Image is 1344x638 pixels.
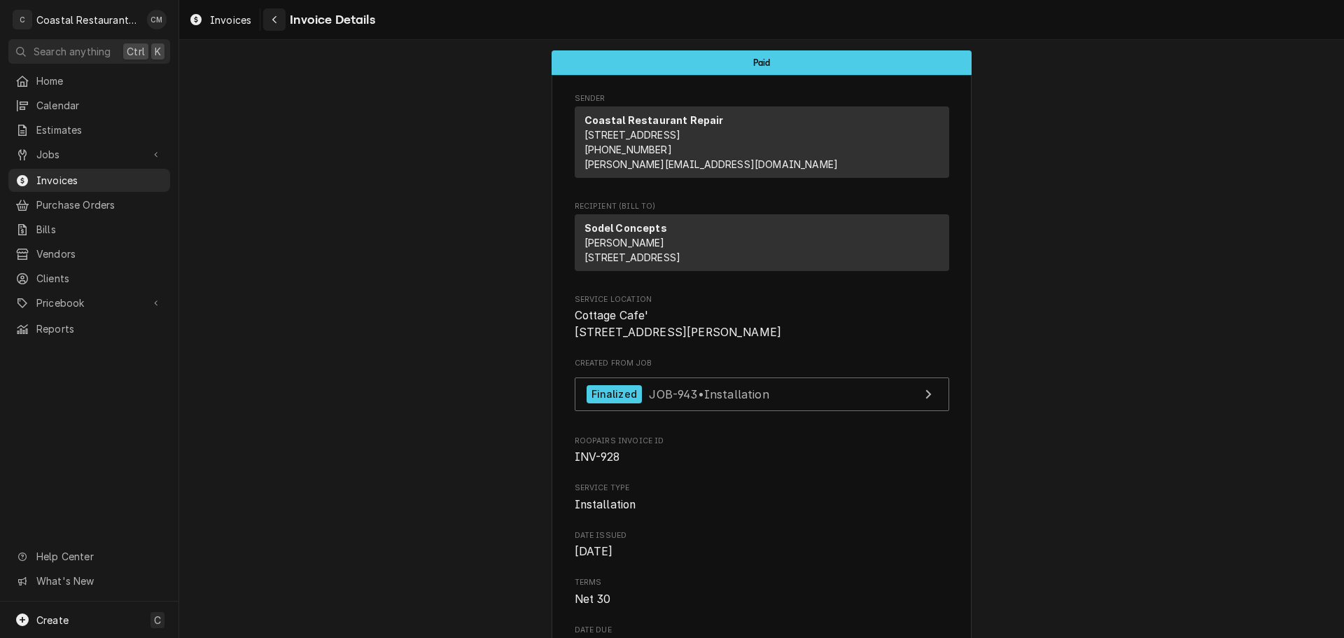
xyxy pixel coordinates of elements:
[575,214,949,277] div: Recipient (Bill To)
[575,309,782,339] span: Cottage Cafe' [STREET_ADDRESS][PERSON_NAME]
[36,614,69,626] span: Create
[575,93,949,104] span: Sender
[36,13,139,27] div: Coastal Restaurant Repair
[575,545,613,558] span: [DATE]
[575,294,949,305] span: Service Location
[8,143,170,166] a: Go to Jobs
[36,98,163,113] span: Calendar
[575,201,949,277] div: Invoice Recipient
[575,436,949,447] span: Roopairs Invoice ID
[575,307,949,340] span: Service Location
[575,106,949,178] div: Sender
[584,114,724,126] strong: Coastal Restaurant Repair
[575,530,949,560] div: Date Issued
[36,74,163,88] span: Home
[36,197,163,212] span: Purchase Orders
[753,58,771,67] span: Paid
[584,237,681,263] span: [PERSON_NAME] [STREET_ADDRESS]
[575,625,949,636] span: Date Due
[584,144,672,155] a: [PHONE_NUMBER]
[8,569,170,592] a: Go to What's New
[154,613,161,627] span: C
[8,545,170,568] a: Go to Help Center
[210,13,251,27] span: Invoices
[575,93,949,184] div: Invoice Sender
[36,574,162,588] span: What's New
[575,377,949,412] a: View Job
[575,483,949,494] span: Service Type
[575,592,611,606] span: Net 30
[127,44,145,59] span: Ctrl
[575,498,636,511] span: Installation
[552,50,972,75] div: Status
[584,222,667,234] strong: Sodel Concepts
[584,158,839,170] a: [PERSON_NAME][EMAIL_ADDRESS][DOMAIN_NAME]
[8,267,170,290] a: Clients
[36,123,163,137] span: Estimates
[147,10,167,29] div: Chad McMaster's Avatar
[575,214,949,271] div: Recipient (Bill To)
[575,106,949,183] div: Sender
[575,358,949,369] span: Created From Job
[8,39,170,64] button: Search anythingCtrlK
[155,44,161,59] span: K
[575,358,949,418] div: Created From Job
[575,577,949,607] div: Terms
[8,291,170,314] a: Go to Pricebook
[147,10,167,29] div: CM
[8,317,170,340] a: Reports
[575,577,949,588] span: Terms
[8,69,170,92] a: Home
[575,497,949,513] span: Service Type
[8,169,170,192] a: Invoices
[587,385,642,404] div: Finalized
[575,591,949,608] span: Terms
[575,436,949,466] div: Roopairs Invoice ID
[8,118,170,141] a: Estimates
[575,449,949,466] span: Roopairs Invoice ID
[8,242,170,265] a: Vendors
[575,201,949,212] span: Recipient (Bill To)
[36,549,162,564] span: Help Center
[183,8,257,32] a: Invoices
[36,173,163,188] span: Invoices
[34,44,111,59] span: Search anything
[8,193,170,216] a: Purchase Orders
[575,450,620,464] span: INV-928
[286,11,374,29] span: Invoice Details
[575,530,949,541] span: Date Issued
[36,222,163,237] span: Bills
[36,296,142,310] span: Pricebook
[36,321,163,336] span: Reports
[13,10,32,29] div: C
[584,129,681,141] span: [STREET_ADDRESS]
[8,218,170,241] a: Bills
[575,543,949,560] span: Date Issued
[575,483,949,513] div: Service Type
[649,387,769,401] span: JOB-943 • Installation
[36,271,163,286] span: Clients
[36,147,142,162] span: Jobs
[8,94,170,117] a: Calendar
[575,294,949,341] div: Service Location
[263,8,286,31] button: Navigate back
[36,247,163,261] span: Vendors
